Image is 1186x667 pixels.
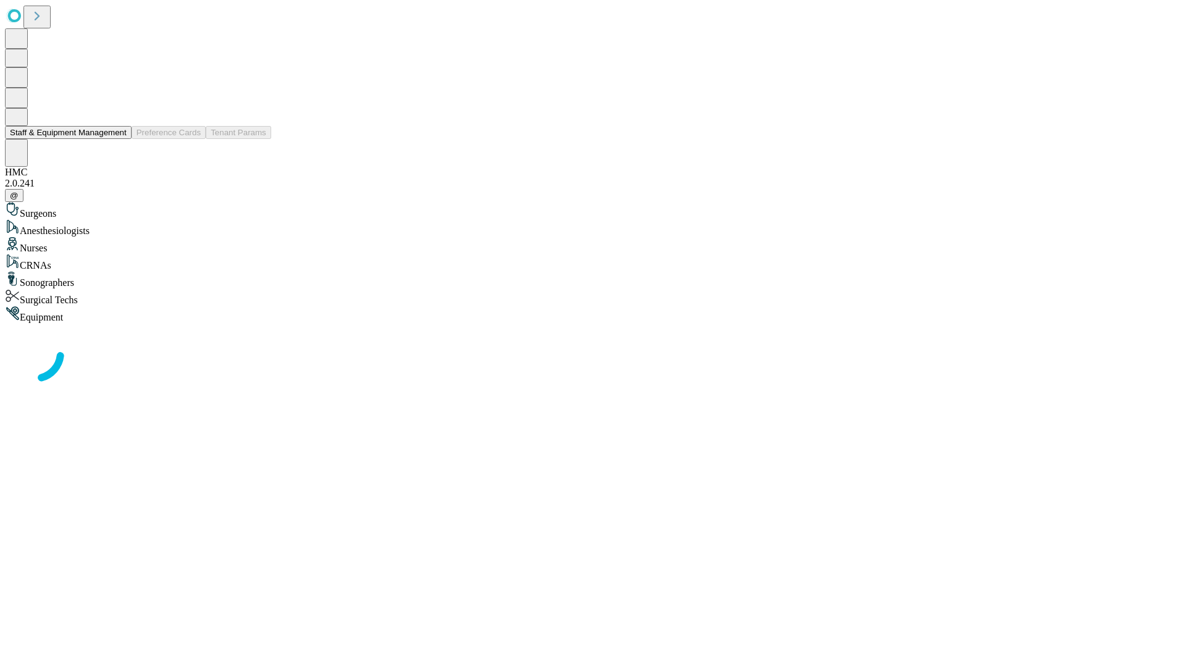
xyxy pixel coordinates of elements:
[5,189,23,202] button: @
[5,219,1181,237] div: Anesthesiologists
[5,237,1181,254] div: Nurses
[5,288,1181,306] div: Surgical Techs
[5,126,132,139] button: Staff & Equipment Management
[5,254,1181,271] div: CRNAs
[10,191,19,200] span: @
[5,178,1181,189] div: 2.0.241
[206,126,271,139] button: Tenant Params
[5,306,1181,323] div: Equipment
[5,202,1181,219] div: Surgeons
[5,271,1181,288] div: Sonographers
[132,126,206,139] button: Preference Cards
[5,167,1181,178] div: HMC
